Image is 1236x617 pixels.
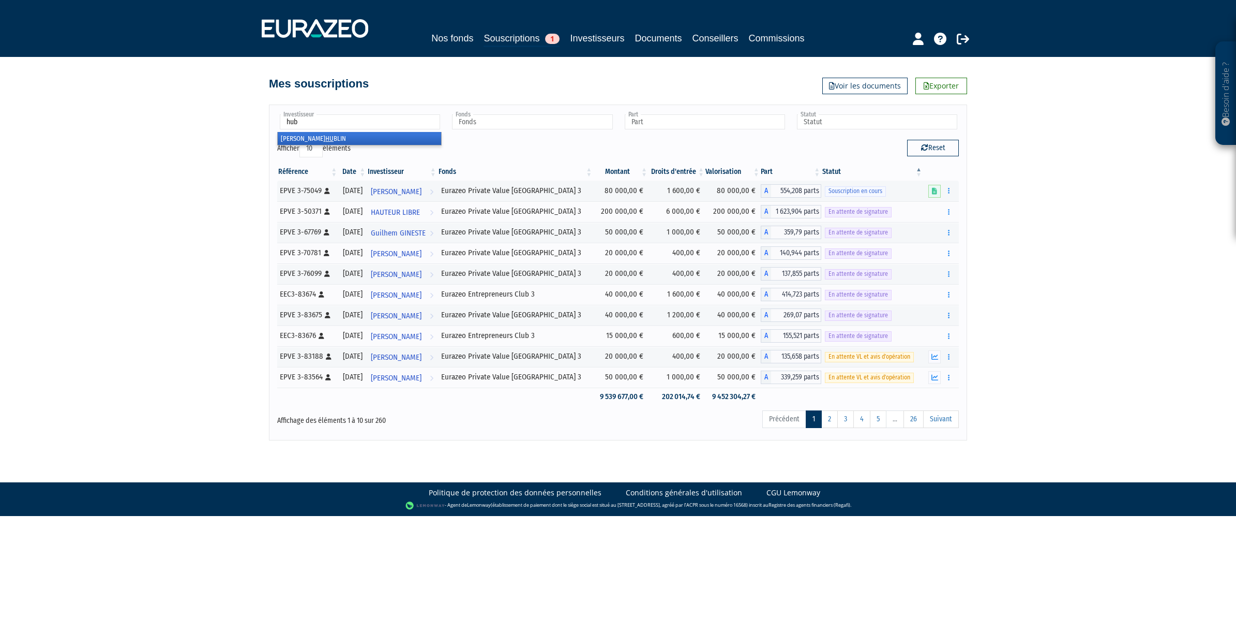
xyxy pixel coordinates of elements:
[278,132,441,145] li: [PERSON_NAME] BLIN
[761,205,821,218] div: A - Eurazeo Private Value Europe 3
[324,271,330,277] i: [Français] Personne physique
[371,286,421,305] span: [PERSON_NAME]
[825,186,886,196] span: Souscription en cours
[280,289,335,300] div: EEC3-83674
[405,501,445,511] img: logo-lemonway.png
[649,243,705,263] td: 400,00 €
[367,201,437,222] a: HAUTEUR LIBRE
[907,140,959,156] button: Reset
[280,310,335,320] div: EPVE 3-83675
[371,265,421,284] span: [PERSON_NAME]
[545,34,560,44] span: 1
[430,369,433,388] i: Voir l'investisseur
[771,288,821,301] span: 414,723 parts
[761,288,821,301] div: A - Eurazeo Entrepreneurs Club 3
[280,268,335,279] div: EPVE 3-76099
[649,305,705,326] td: 1 200,00 €
[705,326,761,346] td: 15 000,00 €
[430,244,433,263] i: Voir l'investisseur
[342,372,363,383] div: [DATE]
[825,207,892,217] span: En attente de signature
[429,488,601,498] a: Politique de protection des données personnelles
[822,78,908,94] a: Voir les documents
[923,410,959,428] a: Suivant
[761,226,821,239] div: A - Eurazeo Private Value Europe 3
[367,284,437,305] a: [PERSON_NAME]
[705,346,761,367] td: 20 000,00 €
[649,388,705,406] td: 202 014,74 €
[430,224,433,243] i: Voir l'investisseur
[371,369,421,388] span: [PERSON_NAME]
[821,410,838,428] a: 2
[593,181,649,201] td: 80 000,00 €
[761,246,821,260] div: A - Eurazeo Private Value Europe 3
[705,243,761,263] td: 20 000,00 €
[371,203,420,222] span: HAUTEUR LIBRE
[319,333,324,339] i: [Français] Personne physique
[342,247,363,258] div: [DATE]
[441,372,590,383] div: Eurazeo Private Value [GEOGRAPHIC_DATA] 3
[438,163,593,181] th: Fonds: activer pour trier la colonne par ordre croissant
[593,388,649,406] td: 9 539 677,00 €
[367,367,437,388] a: [PERSON_NAME]
[342,206,363,217] div: [DATE]
[771,308,821,322] span: 269,07 parts
[371,224,426,243] span: Guilhem GINESTE
[761,288,771,301] span: A
[761,163,821,181] th: Part: activer pour trier la colonne par ordre croissant
[766,488,820,498] a: CGU Lemonway
[430,306,433,326] i: Voir l'investisseur
[771,184,821,198] span: 554,208 parts
[825,352,914,362] span: En attente VL et avis d'opération
[10,501,1226,511] div: - Agent de (établissement de paiement dont le siège social est situé au [STREET_ADDRESS], agréé p...
[705,181,761,201] td: 80 000,00 €
[593,367,649,388] td: 50 000,00 €
[441,268,590,279] div: Eurazeo Private Value [GEOGRAPHIC_DATA] 3
[649,367,705,388] td: 1 000,00 €
[367,263,437,284] a: [PERSON_NAME]
[771,371,821,384] span: 339,259 parts
[626,488,742,498] a: Conditions générales d'utilisation
[441,351,590,362] div: Eurazeo Private Value [GEOGRAPHIC_DATA] 3
[806,410,822,428] a: 1
[342,227,363,238] div: [DATE]
[280,247,335,258] div: EPVE 3-70781
[280,330,335,341] div: EEC3-83676
[441,330,590,341] div: Eurazeo Entrepreneurs Club 3
[761,205,771,218] span: A
[342,310,363,320] div: [DATE]
[277,140,351,157] label: Afficher éléments
[761,308,821,322] div: A - Eurazeo Private Value Europe 3
[441,227,590,238] div: Eurazeo Private Value [GEOGRAPHIC_DATA] 3
[705,222,761,243] td: 50 000,00 €
[825,269,892,279] span: En attente de signature
[705,201,761,222] td: 200 000,00 €
[367,305,437,326] a: [PERSON_NAME]
[825,311,892,320] span: En attente de signature
[870,410,886,428] a: 5
[649,326,705,346] td: 600,00 €
[367,243,437,263] a: [PERSON_NAME]
[593,326,649,346] td: 15 000,00 €
[430,265,433,284] i: Voir l'investisseur
[325,135,334,142] em: HU
[837,410,854,428] a: 3
[761,371,821,384] div: A - Eurazeo Private Value Europe 3
[761,267,771,281] span: A
[430,182,433,201] i: Voir l'investisseur
[761,350,771,363] span: A
[771,246,821,260] span: 140,944 parts
[649,201,705,222] td: 6 000,00 €
[853,410,870,428] a: 4
[326,354,331,360] i: [Français] Personne physique
[441,310,590,320] div: Eurazeo Private Value [GEOGRAPHIC_DATA] 3
[761,184,821,198] div: A - Eurazeo Private Value Europe 3
[649,181,705,201] td: 1 600,00 €
[593,163,649,181] th: Montant: activer pour trier la colonne par ordre croissant
[705,305,761,326] td: 40 000,00 €
[593,201,649,222] td: 200 000,00 €
[771,226,821,239] span: 359,79 parts
[692,31,738,46] a: Conseillers
[593,243,649,263] td: 20 000,00 €
[342,268,363,279] div: [DATE]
